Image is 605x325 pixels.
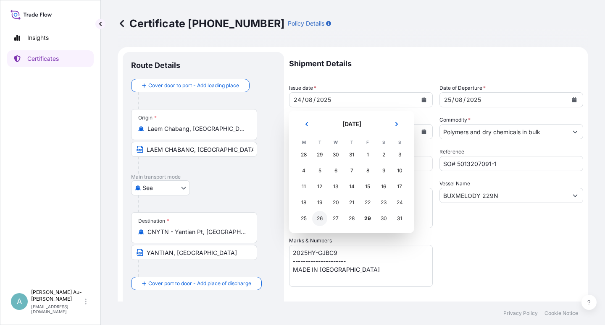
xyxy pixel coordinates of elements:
[328,138,344,147] th: W
[328,163,343,178] div: Wednesday, 6 August 2025
[344,163,359,178] div: Thursday, 7 August 2025
[344,138,360,147] th: T
[296,211,311,226] div: Monday, 25 August 2025
[376,163,391,178] div: Saturday, 9 August 2025
[376,195,391,210] div: Saturday, 23 August 2025
[328,195,343,210] div: Wednesday, 20 August 2025
[296,147,311,162] div: Monday, 28 July 2025
[312,195,327,210] div: Tuesday, 19 August 2025
[344,147,359,162] div: Thursday, 31 July 2025
[328,147,343,162] div: Wednesday, 30 July 2025
[296,195,311,210] div: Monday, 18 August 2025
[312,138,328,147] th: T
[376,211,391,226] div: Saturday, 30 August 2025
[376,179,391,194] div: Saturday, 16 August 2025
[289,111,414,233] section: Calendar
[296,117,408,226] div: August 2025
[360,211,375,226] div: Today, Friday, 29 August 2025
[118,17,284,30] p: Certificate [PHONE_NUMBER]
[360,147,375,162] div: Friday, 1 August 2025
[344,195,359,210] div: Thursday, 21 August 2025
[296,138,408,226] table: August 2025
[312,147,327,162] div: Tuesday, 29 July 2025
[328,179,343,194] div: Wednesday, 13 August 2025
[360,195,375,210] div: Friday, 22 August 2025
[387,117,406,131] button: Next
[312,179,327,194] div: Tuesday, 12 August 2025
[296,163,311,178] div: Monday, 4 August 2025
[392,147,407,162] div: Sunday, 3 August 2025
[392,211,407,226] div: Sunday, 31 August 2025
[312,163,327,178] div: Tuesday, 5 August 2025
[376,147,391,162] div: Saturday, 2 August 2025
[296,179,311,194] div: Monday, 11 August 2025
[376,138,392,147] th: S
[360,179,375,194] div: Friday, 15 August 2025
[392,138,408,147] th: S
[296,138,312,147] th: M
[344,179,359,194] div: Thursday, 14 August 2025
[360,163,375,178] div: Friday, 8 August 2025
[360,138,376,147] th: F
[321,120,382,128] h2: [DATE]
[392,179,407,194] div: Sunday, 17 August 2025
[288,19,324,28] p: Policy Details
[328,211,343,226] div: Wednesday, 27 August 2025
[312,211,327,226] div: Tuesday, 26 August 2025
[344,211,359,226] div: Thursday, 28 August 2025
[297,117,316,131] button: Previous
[392,163,407,178] div: Sunday, 10 August 2025
[392,195,407,210] div: Sunday, 24 August 2025 selected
